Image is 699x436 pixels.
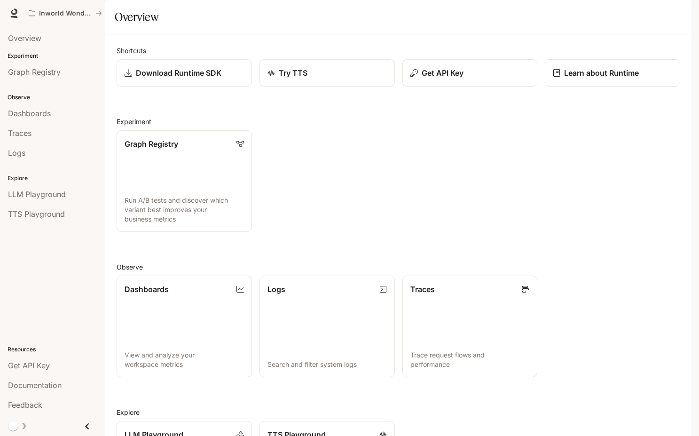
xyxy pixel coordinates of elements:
a: LogsSearch and filter system logs [259,276,395,377]
p: Graph Registry [125,138,178,150]
p: Run A/B tests and discover which variant best improves your business metrics [125,196,244,224]
a: Try TTS [259,59,395,87]
h2: Shortcuts [117,46,680,55]
p: Get API Key [422,67,463,79]
a: Download Runtime SDK [117,59,252,87]
p: Logs [267,284,285,295]
p: Download Runtime SDK [136,67,221,79]
p: Try TTS [279,67,307,79]
p: Inworld Wonderland [39,9,92,17]
h1: Overview [115,8,158,26]
button: All workspaces [24,4,106,23]
p: View and analyze your workspace metrics [125,350,244,369]
a: Graph RegistryRun A/B tests and discover which variant best improves your business metrics [117,130,252,232]
p: Trace request flows and performance [410,350,530,369]
a: Learn about Runtime [545,59,680,87]
p: Dashboards [125,284,169,295]
h2: Experiment [117,117,680,127]
h2: Explore [117,407,680,417]
a: TracesTrace request flows and performance [402,276,538,377]
h2: Observe [117,262,680,272]
p: Traces [410,284,435,295]
a: DashboardsView and analyze your workspace metrics [117,276,252,377]
button: Get API Key [402,59,538,87]
p: Learn about Runtime [564,67,639,79]
p: Search and filter system logs [267,360,387,369]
